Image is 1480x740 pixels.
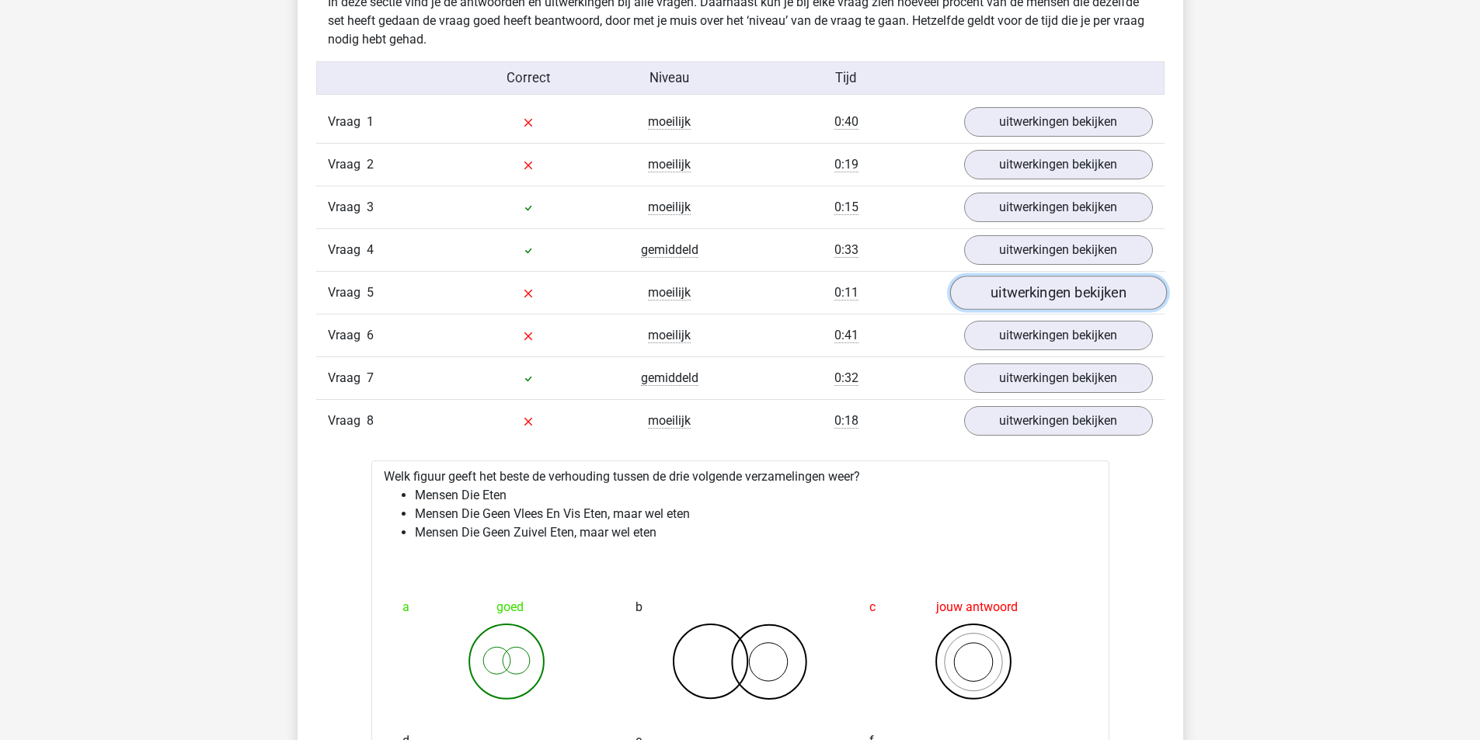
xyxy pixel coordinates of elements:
[834,285,858,301] span: 0:11
[367,242,374,257] span: 4
[458,68,599,88] div: Correct
[636,592,642,623] span: b
[367,114,374,129] span: 1
[834,200,858,215] span: 0:15
[964,107,1153,137] a: uitwerkingen bekijken
[367,328,374,342] span: 6
[834,328,858,343] span: 0:41
[964,235,1153,265] a: uitwerkingen bekijken
[599,68,740,88] div: Niveau
[964,363,1153,393] a: uitwerkingen bekijken
[964,193,1153,222] a: uitwerkingen bekijken
[328,326,367,345] span: Vraag
[949,276,1166,310] a: uitwerkingen bekijken
[328,155,367,174] span: Vraag
[328,412,367,430] span: Vraag
[641,370,698,386] span: gemiddeld
[415,486,1097,505] li: Mensen Die Eten
[328,198,367,217] span: Vraag
[328,283,367,302] span: Vraag
[367,285,374,300] span: 5
[834,413,858,429] span: 0:18
[367,413,374,428] span: 8
[834,157,858,172] span: 0:19
[367,157,374,172] span: 2
[367,200,374,214] span: 3
[869,592,1078,623] div: jouw antwoord
[964,150,1153,179] a: uitwerkingen bekijken
[869,592,876,623] span: c
[648,328,691,343] span: moeilijk
[415,523,1097,542] li: Mensen Die Geen Zuivel Eten, maar wel eten
[328,369,367,387] span: Vraag
[964,406,1153,436] a: uitwerkingen bekijken
[641,242,698,258] span: gemiddeld
[648,285,691,301] span: moeilijk
[648,114,691,130] span: moeilijk
[367,370,374,385] span: 7
[834,114,858,130] span: 0:40
[415,505,1097,523] li: Mensen Die Geen Vlees En Vis Eten, maar wel eten
[328,241,367,259] span: Vraag
[402,592,409,623] span: a
[648,413,691,429] span: moeilijk
[834,370,858,386] span: 0:32
[328,113,367,131] span: Vraag
[648,200,691,215] span: moeilijk
[740,68,952,88] div: Tijd
[834,242,858,258] span: 0:33
[402,592,611,623] div: goed
[648,157,691,172] span: moeilijk
[964,321,1153,350] a: uitwerkingen bekijken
